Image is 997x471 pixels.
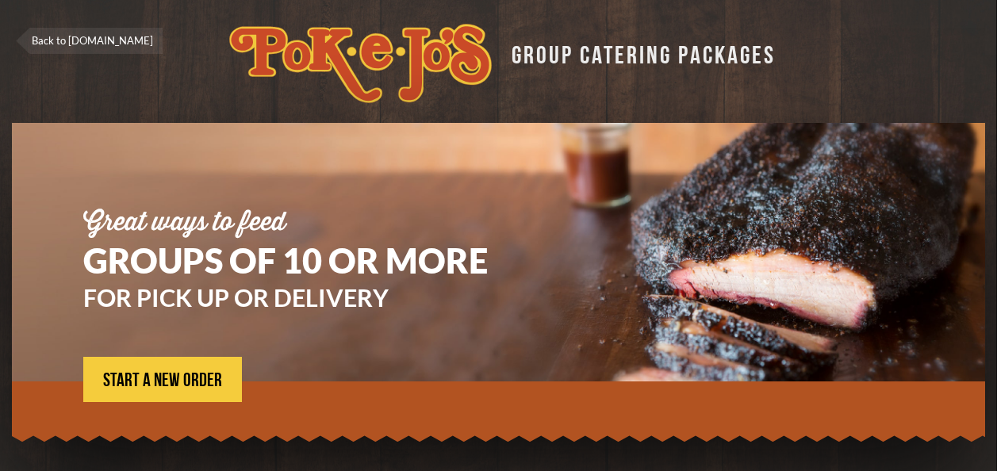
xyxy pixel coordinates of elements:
[500,36,776,67] div: GROUP CATERING PACKAGES
[83,210,515,235] div: Great ways to feed
[83,243,515,278] h1: GROUPS OF 10 OR MORE
[83,285,515,309] h3: FOR PICK UP OR DELIVERY
[83,357,242,402] a: START A NEW ORDER
[229,24,492,103] img: logo.svg
[16,28,163,54] a: Back to [DOMAIN_NAME]
[103,371,222,390] span: START A NEW ORDER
